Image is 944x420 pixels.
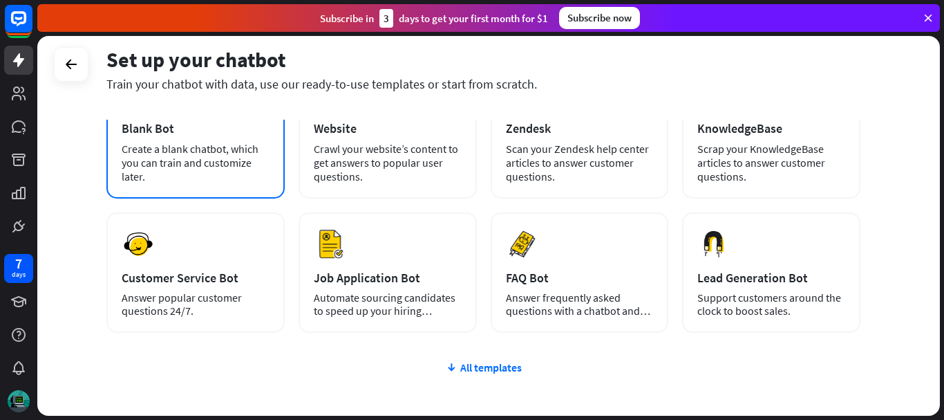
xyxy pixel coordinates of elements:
div: Answer frequently asked questions with a chatbot and save your time. [506,291,654,318]
div: Scrap your KnowledgeBase articles to answer customer questions. [697,142,845,183]
div: Train your chatbot with data, use our ready-to-use templates or start from scratch. [106,76,860,92]
div: Create a blank chatbot, which you can train and customize later. [122,142,270,183]
div: days [12,270,26,280]
div: KnowledgeBase [697,120,845,136]
div: Blank Bot [122,120,270,136]
div: Crawl your website’s content to get answers to popular user questions. [314,142,462,183]
div: Subscribe in days to get your first month for $1 [320,9,548,28]
div: Job Application Bot [314,270,462,286]
div: Lead Generation Bot [697,270,845,286]
div: 3 [379,9,393,28]
div: FAQ Bot [506,270,654,286]
div: Set up your chatbot [106,46,860,73]
div: Support customers around the clock to boost sales. [697,291,845,318]
div: All templates [106,360,860,374]
div: Customer Service Bot [122,270,270,286]
div: Website [314,120,462,136]
div: Answer popular customer questions 24/7. [122,291,270,318]
div: 7 [15,257,22,270]
div: Scan your Zendesk help center articles to answer customer questions. [506,142,654,183]
div: Zendesk [506,120,654,136]
div: Automate sourcing candidates to speed up your hiring process. [314,291,462,318]
a: 7 days [4,254,33,283]
div: Subscribe now [559,7,640,29]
